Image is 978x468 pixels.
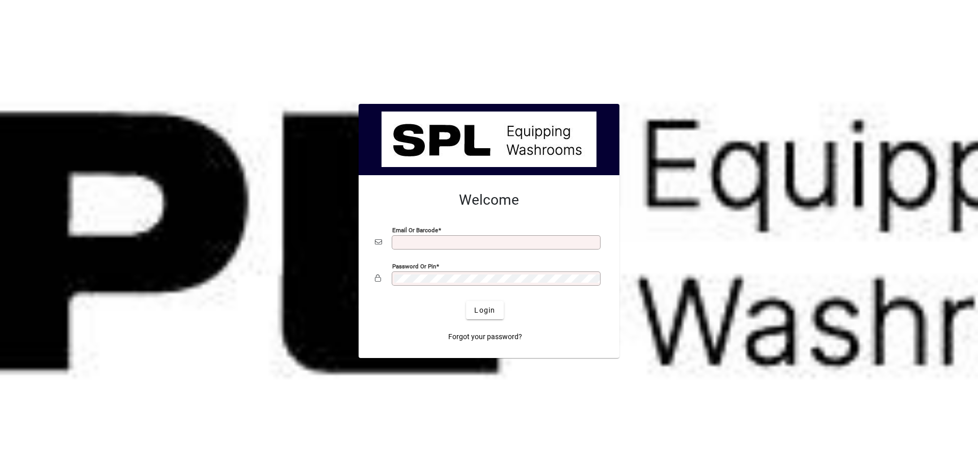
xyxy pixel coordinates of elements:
[466,301,503,319] button: Login
[375,191,603,209] h2: Welcome
[392,263,436,270] mat-label: Password or Pin
[392,227,438,234] mat-label: Email or Barcode
[474,305,495,316] span: Login
[444,327,526,346] a: Forgot your password?
[448,332,522,342] span: Forgot your password?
